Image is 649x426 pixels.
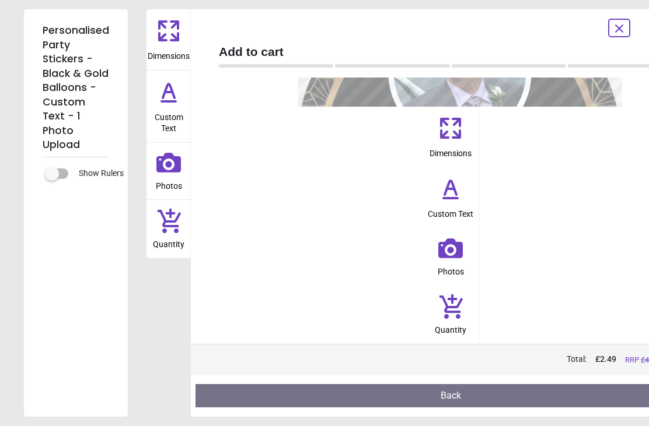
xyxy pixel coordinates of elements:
span: Dimensions [148,45,190,62]
button: Custom Text [421,167,480,228]
button: Custom Text [146,71,191,142]
span: Quantity [435,319,466,336]
button: Quantity [146,200,191,258]
button: Photos [421,228,480,286]
span: Quantity [153,233,184,251]
h5: Personalised Party Stickers - Black & Gold Balloons - Custom Text - 1 Photo Upload [43,19,109,157]
span: 2.49 [600,354,616,364]
span: Photos [438,260,464,278]
button: Dimensions [146,9,191,70]
span: Photos [156,175,182,192]
button: Dimensions [421,107,480,167]
button: Photos [146,143,191,200]
span: £ [595,354,616,365]
span: Custom Text [428,203,473,220]
span: Dimensions [430,142,472,160]
div: Show Rulers [52,167,128,181]
span: Custom Text [148,106,190,135]
button: Quantity [421,286,480,344]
